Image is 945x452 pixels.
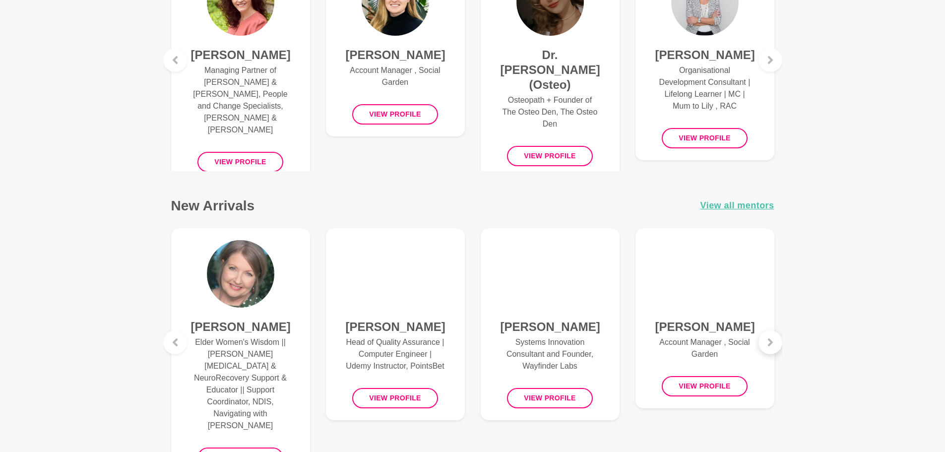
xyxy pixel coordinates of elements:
h4: [PERSON_NAME] [191,48,290,63]
p: Elder Women's Wisdom || [PERSON_NAME][MEDICAL_DATA] & NeuroRecovery Support & Educator || Support... [191,336,290,432]
h4: [PERSON_NAME] [501,320,600,334]
h4: [PERSON_NAME] [346,320,445,334]
p: Systems Innovation Consultant and Founder, Wayfinder Labs [501,336,600,372]
img: Nikki A Creber [207,240,274,308]
button: View profile [352,388,438,408]
p: Account Manager , Social Garden [346,65,445,88]
button: View profile [507,388,593,408]
h4: [PERSON_NAME] [191,320,290,334]
a: [PERSON_NAME]Head of Quality Assurance | Computer Engineer | Udemy Instructor, PointsBetView profile [326,228,465,420]
a: View all mentors [700,198,774,213]
h4: [PERSON_NAME] [655,48,755,63]
h4: Dr. [PERSON_NAME] (Osteo) [501,48,600,92]
p: Organisational Development Consultant | Lifelong Learner | MC | Mum to Lily , RAC [655,65,755,112]
button: View profile [352,104,438,125]
h4: [PERSON_NAME] [346,48,445,63]
h4: [PERSON_NAME] [655,320,755,334]
button: View profile [197,152,283,172]
p: Account Manager , Social Garden [655,336,755,360]
button: View profile [662,376,748,396]
a: [PERSON_NAME]Systems Innovation Consultant and Founder, Wayfinder LabsView profile [481,228,620,420]
a: [PERSON_NAME]Account Manager , Social GardenView profile [635,228,774,408]
p: Osteopath + Founder of The Osteo Den, The Osteo Den [501,94,600,130]
p: Head of Quality Assurance | Computer Engineer | Udemy Instructor, PointsBet [346,336,445,372]
p: Managing Partner of [PERSON_NAME] & [PERSON_NAME], People and Change Specialists, [PERSON_NAME] &... [191,65,290,136]
button: View profile [662,128,748,148]
button: View profile [507,146,593,166]
h3: New Arrivals [171,197,255,214]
